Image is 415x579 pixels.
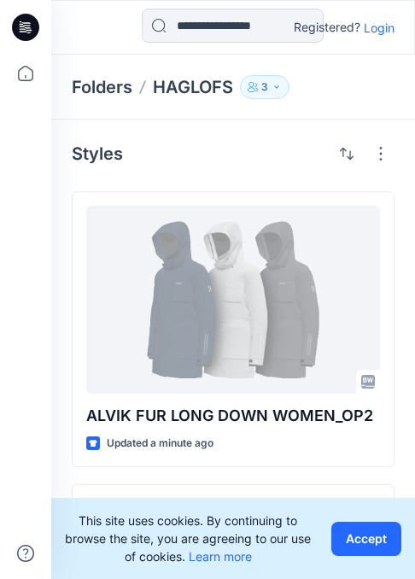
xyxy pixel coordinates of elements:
[261,78,268,96] p: 3
[189,549,252,564] a: Learn more
[65,512,311,565] p: This site uses cookies. By continuing to browse the site, you are agreeing to our use of cookies.
[86,404,380,428] p: ALVIK FUR LONG DOWN WOMEN_OP2
[331,522,401,556] button: Accept
[240,75,289,99] button: 3
[72,75,132,99] a: Folders
[72,143,123,164] h4: Styles
[153,75,233,99] p: HAGLOFS
[294,17,360,38] p: Registered?
[364,19,395,37] p: Login
[86,206,380,394] a: ALVIK FUR LONG DOWN WOMEN_OP2
[107,435,213,453] p: Updated a minute ago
